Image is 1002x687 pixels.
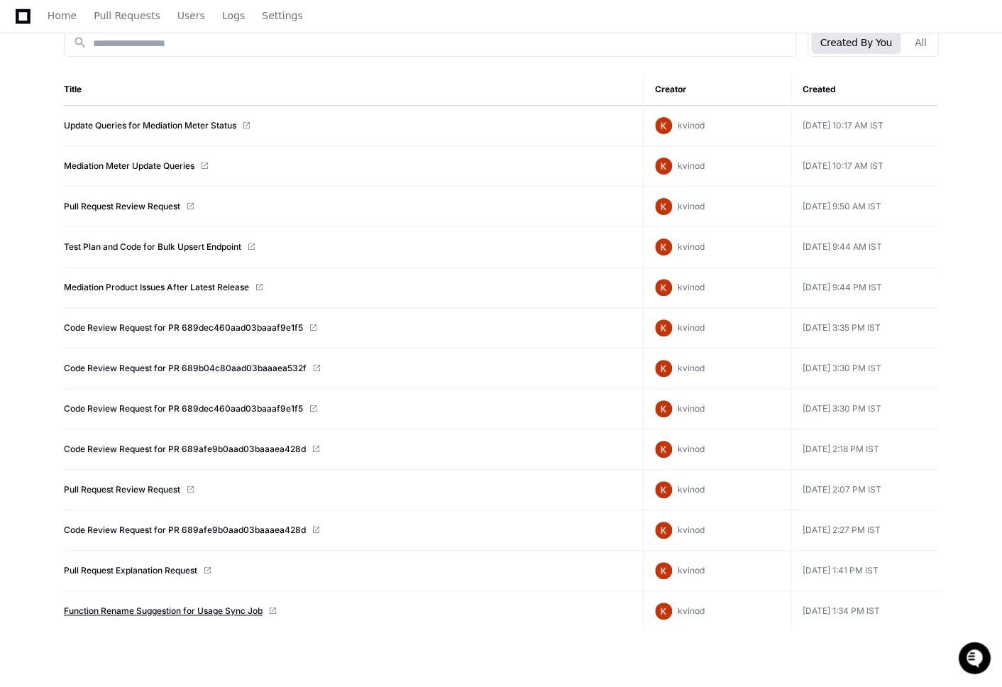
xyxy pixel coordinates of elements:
[14,14,43,43] img: PlayerZero
[177,11,205,20] span: Users
[678,322,705,333] span: kvinod
[678,241,705,252] span: kvinod
[678,444,705,454] span: kvinod
[643,74,791,106] th: Creator
[791,551,938,591] td: [DATE] 1:41 PM IST
[262,11,302,20] span: Settings
[64,565,197,576] a: Pull Request Explanation Request
[678,363,705,373] span: kvinod
[678,282,705,292] span: kvinod
[678,403,705,414] span: kvinod
[64,322,303,334] a: Code Review Request for PR 689dec460aad03baaaf9e1f5
[64,74,643,106] th: Title
[791,429,938,470] td: [DATE] 2:18 PM IST
[48,11,77,20] span: Home
[655,522,672,539] img: ACg8ocIO7jtkWN8S2iLRBR-u1BMcRY5-kg2T8U2dj_CWIxGKEUqXVg=s96-c
[791,187,938,227] td: [DATE] 9:50 AM IST
[791,389,938,429] td: [DATE] 3:30 PM IST
[678,120,705,131] span: kvinod
[64,524,306,536] a: Code Review Request for PR 689afe9b0aad03baaaea428d
[64,444,306,455] a: Code Review Request for PR 689afe9b0aad03baaaea428d
[791,470,938,510] td: [DATE] 2:07 PM IST
[791,227,938,268] td: [DATE] 9:44 AM IST
[141,149,172,160] span: Pylon
[678,201,705,211] span: kvinod
[64,403,303,414] a: Code Review Request for PR 689dec460aad03baaaf9e1f5
[678,484,705,495] span: kvinod
[64,484,180,495] a: Pull Request Review Request
[655,400,672,417] img: ACg8ocIO7jtkWN8S2iLRBR-u1BMcRY5-kg2T8U2dj_CWIxGKEUqXVg=s96-c
[791,74,938,106] th: Created
[64,241,241,253] a: Test Plan and Code for Bulk Upsert Endpoint
[94,11,160,20] span: Pull Requests
[791,591,938,632] td: [DATE] 1:34 PM IST
[678,605,705,616] span: kvinod
[791,268,938,308] td: [DATE] 9:44 PM IST
[655,441,672,458] img: ACg8ocIO7jtkWN8S2iLRBR-u1BMcRY5-kg2T8U2dj_CWIxGKEUqXVg=s96-c
[811,31,900,54] button: Created By You
[64,120,236,131] a: Update Queries for Mediation Meter Status
[655,481,672,498] img: ACg8ocIO7jtkWN8S2iLRBR-u1BMcRY5-kg2T8U2dj_CWIxGKEUqXVg=s96-c
[655,238,672,255] img: ACg8ocIO7jtkWN8S2iLRBR-u1BMcRY5-kg2T8U2dj_CWIxGKEUqXVg=s96-c
[64,160,194,172] a: Mediation Meter Update Queries
[655,562,672,579] img: ACg8ocIO7jtkWN8S2iLRBR-u1BMcRY5-kg2T8U2dj_CWIxGKEUqXVg=s96-c
[655,360,672,377] img: ACg8ocIO7jtkWN8S2iLRBR-u1BMcRY5-kg2T8U2dj_CWIxGKEUqXVg=s96-c
[678,524,705,535] span: kvinod
[64,282,249,293] a: Mediation Product Issues After Latest Release
[64,363,307,374] a: Code Review Request for PR 689b04c80aad03baaaea532f
[48,106,233,120] div: Start new chat
[655,319,672,336] img: ACg8ocIO7jtkWN8S2iLRBR-u1BMcRY5-kg2T8U2dj_CWIxGKEUqXVg=s96-c
[791,308,938,348] td: [DATE] 3:35 PM IST
[48,120,180,131] div: We're available if you need us!
[73,35,87,50] mat-icon: search
[222,11,245,20] span: Logs
[906,31,935,54] button: All
[957,640,995,678] iframe: Open customer support
[791,106,938,146] td: [DATE] 10:17 AM IST
[655,158,672,175] img: ACg8ocIO7jtkWN8S2iLRBR-u1BMcRY5-kg2T8U2dj_CWIxGKEUqXVg=s96-c
[64,605,263,617] a: Function Rename Suggestion for Usage Sync Job
[14,106,40,131] img: 1736555170064-99ba0984-63c1-480f-8ee9-699278ef63ed
[678,565,705,576] span: kvinod
[100,148,172,160] a: Powered byPylon
[791,510,938,551] td: [DATE] 2:27 PM IST
[241,110,258,127] button: Start new chat
[14,57,258,79] div: Welcome
[655,279,672,296] img: ACg8ocIO7jtkWN8S2iLRBR-u1BMcRY5-kg2T8U2dj_CWIxGKEUqXVg=s96-c
[791,348,938,389] td: [DATE] 3:30 PM IST
[791,146,938,187] td: [DATE] 10:17 AM IST
[655,603,672,620] img: ACg8ocIO7jtkWN8S2iLRBR-u1BMcRY5-kg2T8U2dj_CWIxGKEUqXVg=s96-c
[655,198,672,215] img: ACg8ocIO7jtkWN8S2iLRBR-u1BMcRY5-kg2T8U2dj_CWIxGKEUqXVg=s96-c
[678,160,705,171] span: kvinod
[64,201,180,212] a: Pull Request Review Request
[655,117,672,134] img: ACg8ocIO7jtkWN8S2iLRBR-u1BMcRY5-kg2T8U2dj_CWIxGKEUqXVg=s96-c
